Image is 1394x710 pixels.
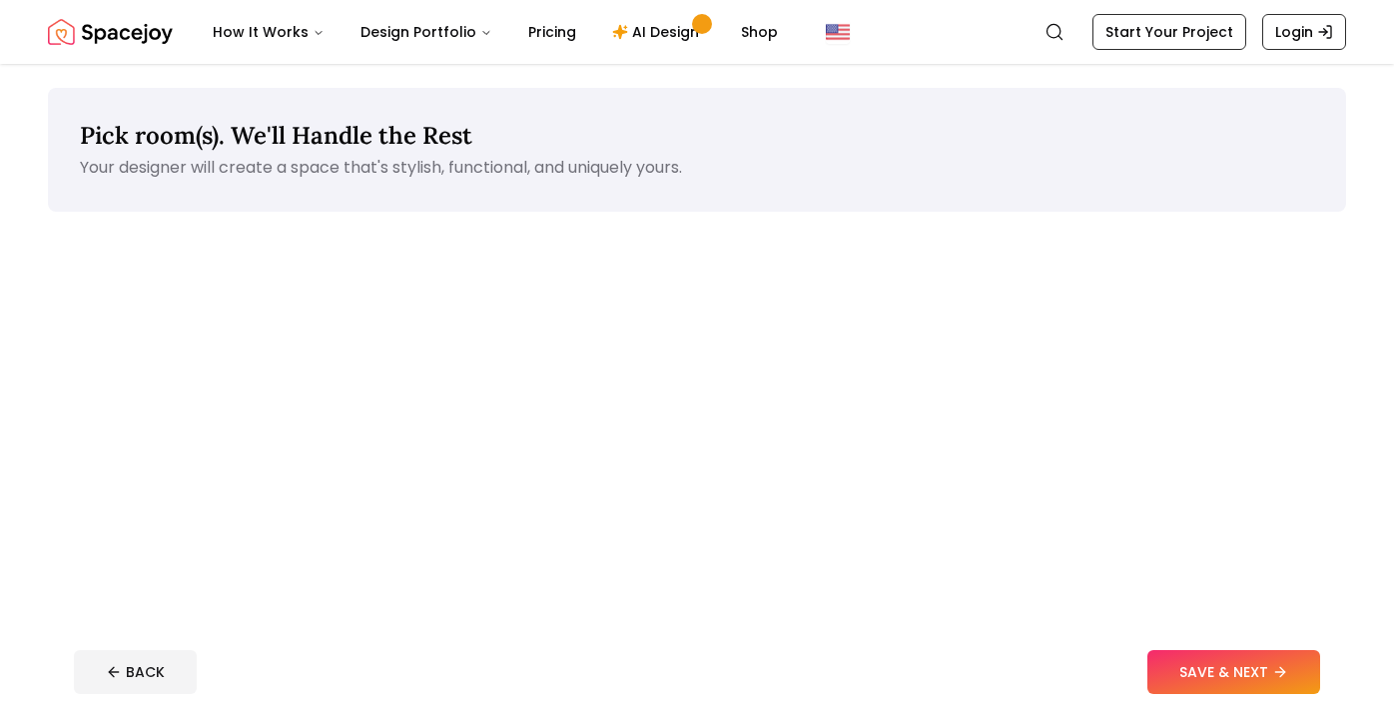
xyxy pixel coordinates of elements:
[596,12,721,52] a: AI Design
[80,120,472,151] span: Pick room(s). We'll Handle the Rest
[48,12,173,52] img: Spacejoy Logo
[197,12,794,52] nav: Main
[1147,650,1320,694] button: SAVE & NEXT
[725,12,794,52] a: Shop
[1092,14,1246,50] a: Start Your Project
[197,12,341,52] button: How It Works
[80,156,1314,180] p: Your designer will create a space that's stylish, functional, and uniquely yours.
[345,12,508,52] button: Design Portfolio
[74,650,197,694] button: BACK
[1262,14,1346,50] a: Login
[48,12,173,52] a: Spacejoy
[826,20,850,44] img: United States
[512,12,592,52] a: Pricing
